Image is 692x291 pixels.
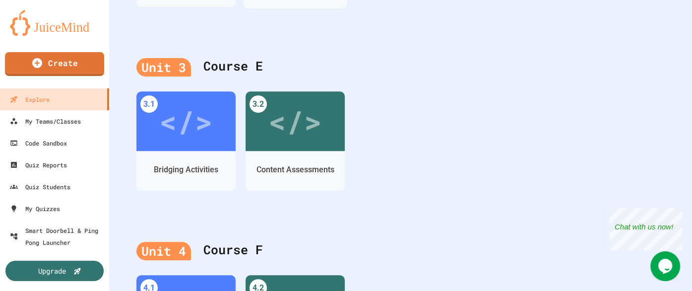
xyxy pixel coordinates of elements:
[5,52,104,76] a: Create
[250,95,267,113] div: 3.2
[38,266,66,276] div: Upgrade
[159,99,213,144] div: </>
[136,47,665,86] div: Course E
[136,58,191,77] div: Unit 3
[10,115,81,127] div: My Teams/Classes
[10,137,67,149] div: Code Sandbox
[136,230,665,270] div: Course F
[10,203,60,215] div: My Quizzes
[10,224,105,248] div: Smart Doorbell & Ping Pong Launcher
[256,164,334,176] div: Content Assessments
[154,164,218,176] div: Bridging Activities
[268,99,322,144] div: </>
[10,181,70,193] div: Quiz Students
[10,10,99,36] img: logo-orange.svg
[10,159,67,171] div: Quiz Reports
[650,251,682,281] iframe: chat widget
[610,208,682,250] iframe: chat widget
[140,95,158,113] div: 3.1
[136,242,191,261] div: Unit 4
[10,93,50,105] div: Explore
